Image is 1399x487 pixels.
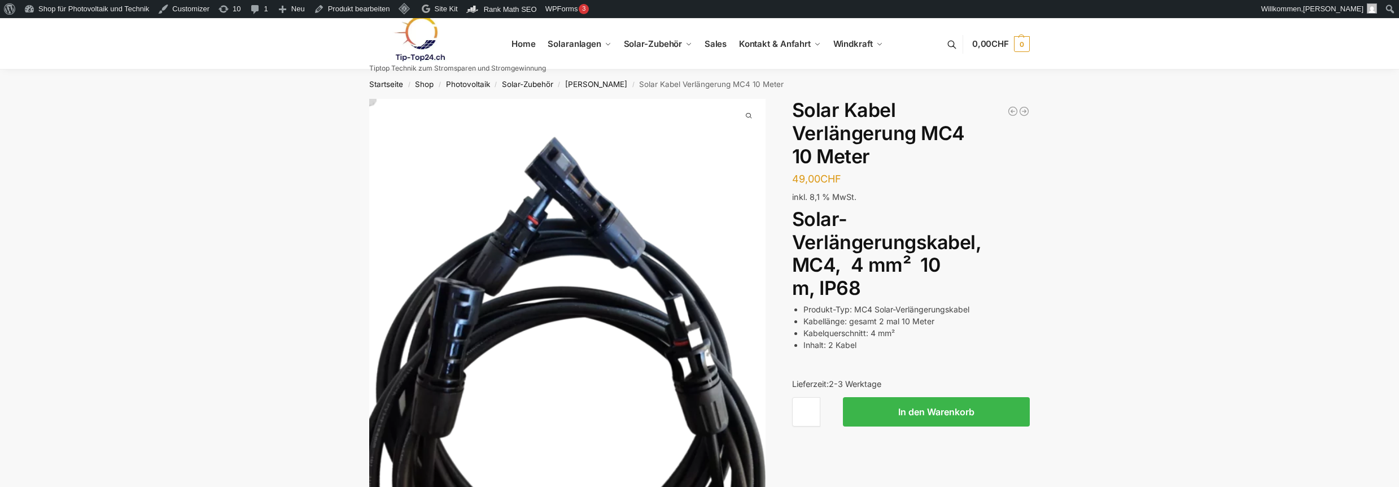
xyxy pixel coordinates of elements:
span: inkl. 8,1 % MwSt. [792,192,856,202]
div: 3 [579,4,589,14]
h1: Solar Kabel Verlängerung MC4 10 Meter [792,99,1030,168]
span: Sales [705,38,727,49]
span: 0 [1014,36,1030,52]
nav: Breadcrumb [349,69,1050,99]
a: Sales [699,19,731,69]
span: 0,00 [972,38,1009,49]
a: Solar Kabel Verlängerung MC4 5 Meter [1007,106,1018,117]
span: / [434,80,445,89]
a: Solar-Zubehör [619,19,697,69]
button: In den Warenkorb [843,397,1030,427]
h1: Solar-Verlängerungskabel, MC4, 4 mm² 10 m, IP68 [792,208,1030,300]
span: Solar-Zubehör [624,38,683,49]
p: Tiptop Technik zum Stromsparen und Stromgewinnung [369,65,546,72]
span: CHF [991,38,1009,49]
a: Solar-Zubehör [502,80,553,89]
input: Produktmenge [792,397,820,427]
img: Solaranlagen, Speicheranlagen und Energiesparprodukte [369,16,468,62]
span: CHF [820,173,841,185]
a: 10 Meter Anschluss Kabel für Micro Invertrer [1018,106,1030,117]
nav: Cart contents [972,18,1030,71]
img: Benutzerbild von Rupert Spoddig [1367,3,1377,14]
a: Solaranlagen [543,19,616,69]
li: Kabellänge: gesamt 2 mal 10 Meter [803,315,1030,327]
a: Shop [415,80,434,89]
a: Photovoltaik [446,80,490,89]
span: Site Kit [435,5,458,13]
span: / [627,80,639,89]
span: Solaranlagen [548,38,601,49]
a: Startseite [369,80,403,89]
a: 0,00CHF 0 [972,27,1030,61]
span: Kontakt & Anfahrt [739,38,811,49]
li: Kabelquerschnitt: 4 mm² [803,327,1030,339]
a: Kontakt & Anfahrt [734,19,825,69]
span: Windkraft [833,38,873,49]
bdi: 49,00 [792,173,841,185]
li: Produkt-Typ: MC4 Solar-Verlängerungskabel [803,303,1030,315]
span: / [490,80,502,89]
a: [PERSON_NAME] [565,80,627,89]
a: Windkraft [828,19,888,69]
span: [PERSON_NAME] [1303,5,1363,13]
span: 2-3 Werktage [829,379,881,389]
li: Inhalt: 2 Kabel [803,339,1030,351]
span: / [553,80,565,89]
span: / [403,80,415,89]
span: Lieferzeit: [792,379,881,389]
span: Rank Math SEO [484,5,537,14]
